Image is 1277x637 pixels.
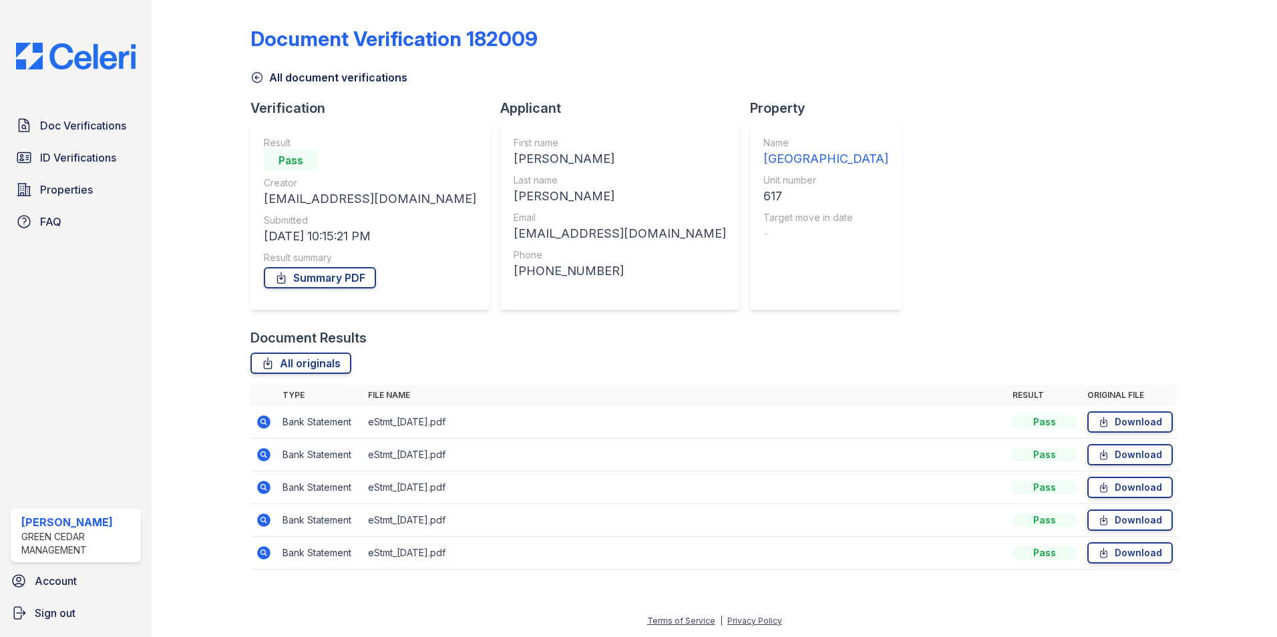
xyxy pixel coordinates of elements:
[277,504,363,537] td: Bank Statement
[264,267,376,288] a: Summary PDF
[277,406,363,439] td: Bank Statement
[264,251,476,264] div: Result summary
[21,530,136,557] div: Green Cedar Management
[763,174,888,187] div: Unit number
[763,136,888,168] a: Name [GEOGRAPHIC_DATA]
[250,329,367,347] div: Document Results
[763,150,888,168] div: [GEOGRAPHIC_DATA]
[5,600,146,626] a: Sign out
[277,385,363,406] th: Type
[40,182,93,198] span: Properties
[514,248,726,262] div: Phone
[750,99,912,118] div: Property
[277,471,363,504] td: Bank Statement
[264,136,476,150] div: Result
[514,262,726,280] div: [PHONE_NUMBER]
[250,99,500,118] div: Verification
[514,211,726,224] div: Email
[264,214,476,227] div: Submitted
[514,224,726,243] div: [EMAIL_ADDRESS][DOMAIN_NAME]
[35,573,77,589] span: Account
[727,616,782,626] a: Privacy Policy
[250,27,538,51] div: Document Verification 182009
[11,144,141,171] a: ID Verifications
[1087,444,1173,465] a: Download
[277,439,363,471] td: Bank Statement
[264,150,317,171] div: Pass
[363,406,1007,439] td: eStmt_[DATE].pdf
[763,211,888,224] div: Target move in date
[264,176,476,190] div: Creator
[1013,481,1077,494] div: Pass
[763,224,888,243] div: -
[40,118,126,134] span: Doc Verifications
[363,504,1007,537] td: eStmt_[DATE].pdf
[40,150,116,166] span: ID Verifications
[35,605,75,621] span: Sign out
[1082,385,1178,406] th: Original file
[277,537,363,570] td: Bank Statement
[514,174,726,187] div: Last name
[647,616,715,626] a: Terms of Service
[363,537,1007,570] td: eStmt_[DATE].pdf
[5,43,146,69] img: CE_Logo_Blue-a8612792a0a2168367f1c8372b55b34899dd931a85d93a1a3d3e32e68fde9ad4.png
[363,385,1007,406] th: File name
[1087,477,1173,498] a: Download
[514,150,726,168] div: [PERSON_NAME]
[363,439,1007,471] td: eStmt_[DATE].pdf
[1013,448,1077,461] div: Pass
[500,99,750,118] div: Applicant
[5,568,146,594] a: Account
[514,136,726,150] div: First name
[11,208,141,235] a: FAQ
[11,112,141,139] a: Doc Verifications
[763,136,888,150] div: Name
[264,190,476,208] div: [EMAIL_ADDRESS][DOMAIN_NAME]
[763,187,888,206] div: 617
[1087,509,1173,531] a: Download
[40,214,61,230] span: FAQ
[1013,546,1077,560] div: Pass
[363,471,1007,504] td: eStmt_[DATE].pdf
[514,187,726,206] div: [PERSON_NAME]
[1013,513,1077,527] div: Pass
[1013,415,1077,429] div: Pass
[720,616,723,626] div: |
[21,514,136,530] div: [PERSON_NAME]
[11,176,141,203] a: Properties
[250,69,407,85] a: All document verifications
[1007,385,1082,406] th: Result
[250,353,351,374] a: All originals
[264,227,476,246] div: [DATE] 10:15:21 PM
[1087,411,1173,433] a: Download
[1087,542,1173,564] a: Download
